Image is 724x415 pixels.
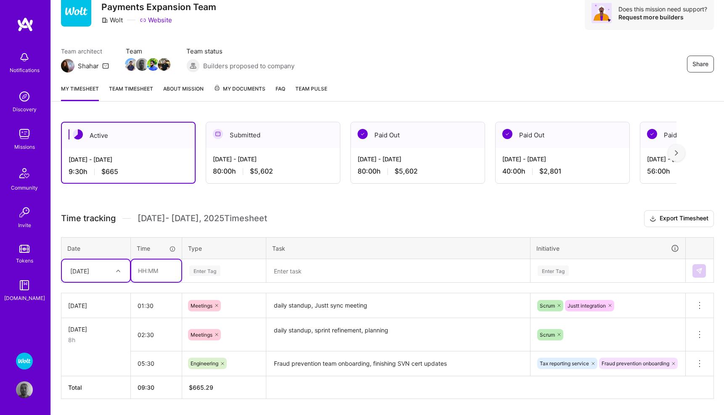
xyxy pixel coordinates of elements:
div: Time [137,244,176,253]
div: Community [11,183,38,192]
a: User Avatar [14,381,35,398]
div: Missions [14,142,35,151]
th: Task [266,237,530,259]
a: My timesheet [61,84,99,101]
div: Invite [18,221,31,230]
span: [DATE] - [DATE] , 2025 Timesheet [138,213,267,224]
img: logo [17,17,34,32]
div: [DATE] - [DATE] [358,155,478,163]
a: FAQ [276,84,285,101]
i: icon Mail [102,62,109,69]
img: guide book [16,277,33,294]
img: Wolt - Fintech: Payments Expansion Team [16,353,33,369]
img: Team Member Avatar [147,58,159,71]
span: Engineering [191,360,218,367]
img: Team Member Avatar [136,58,149,71]
div: Paid Out [496,122,629,148]
span: My Documents [214,84,265,94]
div: Initiative [536,244,679,253]
a: Wolt - Fintech: Payments Expansion Team [14,353,35,369]
a: Team Member Avatar [126,57,137,72]
i: icon Download [650,214,656,223]
button: Share [687,56,714,72]
img: Active [73,129,83,139]
span: $5,602 [250,167,273,176]
span: Tax reporting service [540,360,589,367]
span: Justt integration [568,303,606,309]
div: Active [62,123,195,148]
span: Team [126,47,170,56]
textarea: daily standup, sprint refinement, planning [267,319,529,351]
span: $5,602 [395,167,418,176]
img: right [675,150,678,156]
div: [DATE] [70,266,89,275]
div: [DATE] - [DATE] [213,155,333,163]
img: Submitted [213,129,223,139]
img: Submit [696,268,703,274]
a: Team Pulse [295,84,327,101]
img: Team Member Avatar [125,58,138,71]
div: Wolt [101,16,123,24]
span: Meetings [191,303,212,309]
a: Team Member Avatar [148,57,159,72]
img: Paid Out [358,129,368,139]
div: Does this mission need support? [618,5,707,13]
div: Discovery [13,105,37,114]
a: Website [140,16,172,24]
i: icon CompanyGray [101,17,108,24]
a: Team timesheet [109,84,153,101]
div: Notifications [10,66,40,75]
span: $665 [101,167,118,176]
th: Type [182,237,266,259]
img: teamwork [16,126,33,142]
input: HH:MM [131,260,181,282]
h3: Payments Expansion Team [101,2,216,12]
div: Enter Tag [189,264,220,277]
div: [DATE] - [DATE] [502,155,623,163]
img: discovery [16,88,33,105]
div: Submitted [206,122,340,148]
div: [DATE] [68,301,124,310]
i: icon Chevron [116,269,120,273]
div: 40:00 h [502,167,623,176]
span: Scrum [540,332,555,338]
span: Team Pulse [295,86,327,92]
img: Team Architect [61,59,74,72]
span: Fraud prevention onboarding [602,360,669,367]
div: [DATE] [68,325,124,334]
span: Builders proposed to company [203,62,294,70]
div: [DATE] - [DATE] [69,155,188,164]
th: Total [61,376,131,399]
div: 8h [68,335,124,344]
div: Tokens [16,256,33,265]
img: Team Member Avatar [158,58,170,71]
img: tokens [19,245,29,253]
a: About Mission [163,84,204,101]
input: HH:MM [131,295,182,317]
img: Invite [16,204,33,221]
textarea: Fraud prevention team onboarding, finishing SVN cert updates [267,352,529,375]
img: User Avatar [16,381,33,398]
img: Paid Out [647,129,657,139]
div: 80:00 h [358,167,478,176]
img: Community [14,163,34,183]
div: 80:00 h [213,167,333,176]
a: Team Member Avatar [137,57,148,72]
th: Date [61,237,131,259]
input: HH:MM [131,352,182,375]
span: Team architect [61,47,109,56]
img: bell [16,49,33,66]
textarea: daily standup, Justt sync meeting [267,294,529,317]
button: Export Timesheet [644,210,714,227]
span: Team status [186,47,294,56]
span: $2,801 [539,167,562,176]
a: Team Member Avatar [159,57,170,72]
div: Shahar [78,62,99,70]
input: HH:MM [131,324,182,346]
th: 09:30 [131,376,182,399]
span: $ 665.29 [189,384,213,391]
img: Avatar [591,3,612,23]
span: Scrum [540,303,555,309]
div: Enter Tag [538,264,569,277]
div: Paid Out [351,122,485,148]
